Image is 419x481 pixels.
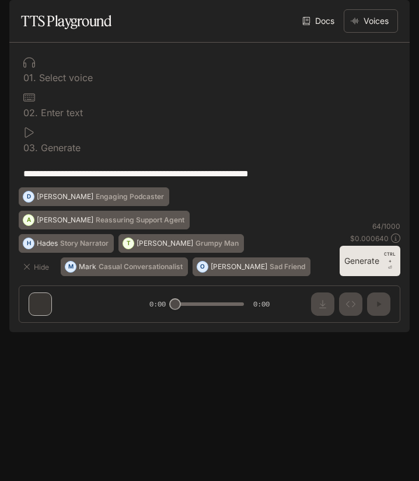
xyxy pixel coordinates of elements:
[300,9,339,33] a: Docs
[23,211,34,229] div: A
[211,263,267,270] p: [PERSON_NAME]
[19,257,56,276] button: Hide
[23,187,34,206] div: D
[96,217,184,224] p: Reassuring Support Agent
[37,217,93,224] p: [PERSON_NAME]
[36,73,93,82] p: Select voice
[118,234,244,253] button: T[PERSON_NAME]Grumpy Man
[270,263,305,270] p: Sad Friend
[96,193,164,200] p: Engaging Podcaster
[61,257,188,276] button: MMarkCasual Conversationalist
[23,73,36,82] p: 0 1 .
[65,257,76,276] div: M
[37,193,93,200] p: [PERSON_NAME]
[19,234,114,253] button: HHadesStory Narrator
[37,240,58,247] p: Hades
[195,240,239,247] p: Grumpy Man
[23,108,38,117] p: 0 2 .
[60,240,109,247] p: Story Narrator
[340,246,400,276] button: GenerateCTRL +⏎
[384,250,396,264] p: CTRL +
[79,263,96,270] p: Mark
[197,257,208,276] div: O
[123,234,134,253] div: T
[38,143,81,152] p: Generate
[23,234,34,253] div: H
[23,143,38,152] p: 0 3 .
[19,187,169,206] button: D[PERSON_NAME]Engaging Podcaster
[193,257,310,276] button: O[PERSON_NAME]Sad Friend
[344,9,398,33] button: Voices
[99,263,183,270] p: Casual Conversationalist
[21,9,111,33] h1: TTS Playground
[137,240,193,247] p: [PERSON_NAME]
[19,211,190,229] button: A[PERSON_NAME]Reassuring Support Agent
[384,250,396,271] p: ⏎
[38,108,83,117] p: Enter text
